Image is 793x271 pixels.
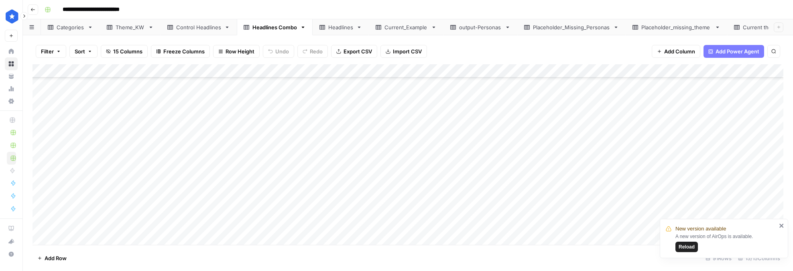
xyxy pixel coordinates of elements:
span: Sort [75,47,85,55]
button: Undo [263,45,294,58]
span: Import CSV [393,47,422,55]
div: Placeholder_missing_theme [641,23,712,31]
span: Filter [41,47,54,55]
button: Export CSV [331,45,377,58]
button: Reload [675,242,698,252]
a: Current_Example [369,19,443,35]
button: Add Power Agent [704,45,764,58]
span: Reload [679,243,695,251]
a: Browse [5,57,18,70]
span: Row Height [226,47,254,55]
button: Import CSV [380,45,427,58]
a: Categories [41,19,100,35]
a: output-Personas [443,19,517,35]
button: Freeze Columns [151,45,210,58]
div: Current theme-KW [743,23,791,31]
button: close [779,222,785,229]
a: Theme_KW [100,19,161,35]
span: Add Power Agent [716,47,759,55]
a: Placeholder_Missing_Personas [517,19,626,35]
span: Add Row [45,254,67,262]
div: Categories [57,23,84,31]
div: output-Personas [459,23,502,31]
button: Workspace: ConsumerAffairs [5,6,18,26]
span: New version available [675,225,726,233]
span: Export CSV [344,47,372,55]
button: Row Height [213,45,260,58]
a: Your Data [5,70,18,83]
button: Add Row [33,252,71,265]
a: Headlines [313,19,369,35]
span: Redo [310,47,323,55]
a: Usage [5,82,18,95]
button: What's new? [5,235,18,248]
button: Add Column [652,45,700,58]
div: Placeholder_Missing_Personas [533,23,610,31]
span: Add Column [664,47,695,55]
div: 91 Rows [702,252,735,265]
button: Redo [297,45,328,58]
span: 15 Columns [113,47,142,55]
button: 15 Columns [101,45,148,58]
div: Headlines Combo [252,23,297,31]
button: Filter [36,45,66,58]
div: Headlines [328,23,353,31]
a: AirOps Academy [5,222,18,235]
div: Control Headlines [176,23,221,31]
span: Freeze Columns [163,47,205,55]
a: Home [5,45,18,58]
img: ConsumerAffairs Logo [5,9,19,24]
div: Current_Example [384,23,428,31]
button: Help + Support [5,248,18,261]
div: 15/15 Columns [735,252,783,265]
div: A new version of AirOps is available. [675,233,777,252]
a: Control Headlines [161,19,237,35]
a: Headlines Combo [237,19,313,35]
div: Theme_KW [116,23,145,31]
div: What's new? [5,235,17,247]
span: Undo [275,47,289,55]
a: Placeholder_missing_theme [626,19,727,35]
a: Settings [5,95,18,108]
button: Sort [69,45,98,58]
